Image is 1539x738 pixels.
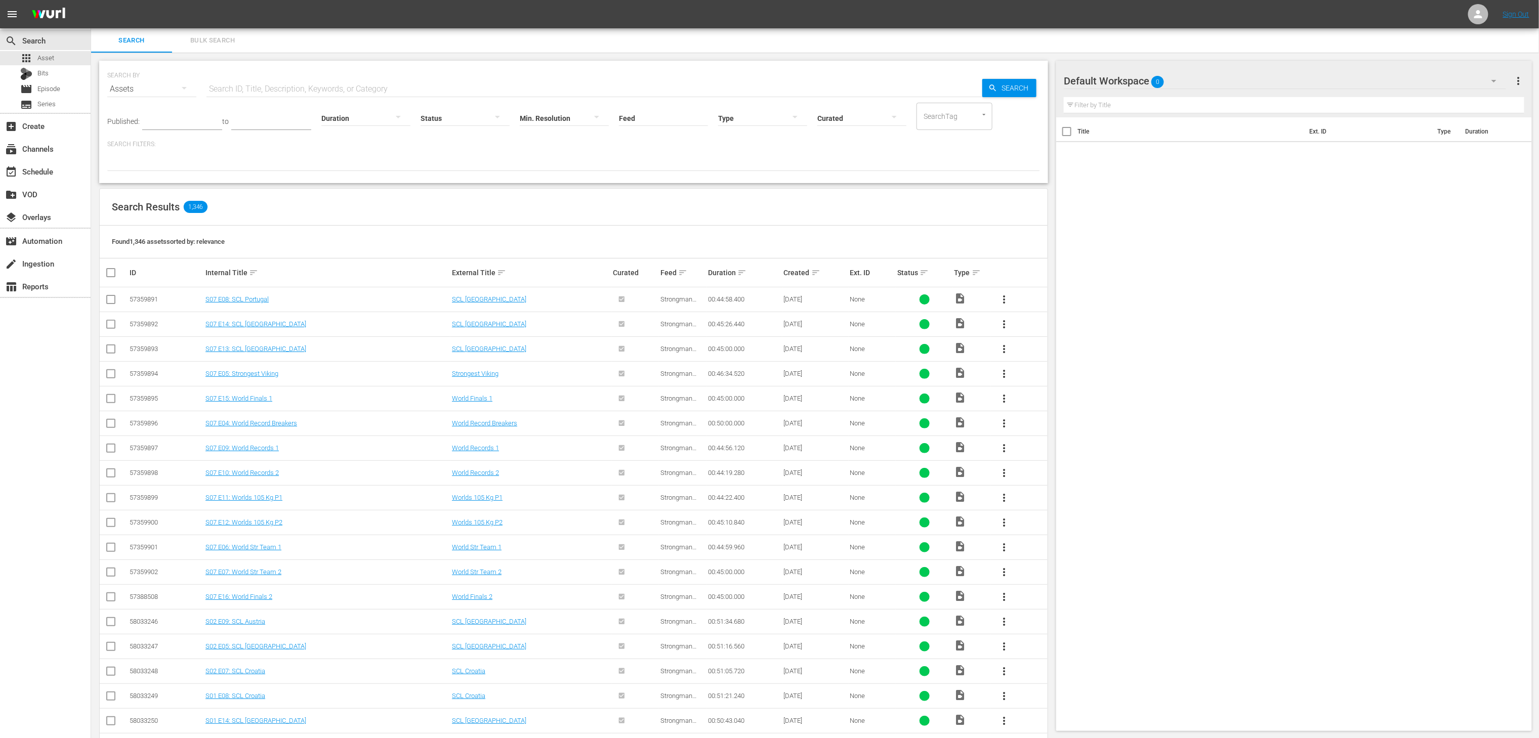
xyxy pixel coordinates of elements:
span: Ingestion [5,258,17,270]
div: 57359895 [130,395,202,402]
button: Open [979,110,989,119]
span: Strongman Champions League [660,518,696,541]
span: more_vert [999,293,1011,306]
span: Strongman Champions League [660,295,696,318]
span: Reports [5,281,17,293]
span: more_vert [999,591,1011,603]
div: Feed [660,267,705,279]
span: more_vert [999,442,1011,454]
a: S07 E06: World Str Team 1 [205,543,281,551]
span: more_vert [999,318,1011,330]
div: 00:51:34.680 [708,618,781,625]
span: Video [954,565,967,577]
span: Channels [5,143,17,155]
span: more_vert [999,492,1011,504]
button: more_vert [992,337,1017,361]
span: sort [920,268,929,277]
a: Worlds 105 Kg P1 [452,494,503,501]
a: Worlds 105 Kg P2 [452,518,503,526]
span: Strongman Champions League [660,593,696,616]
span: sort [678,268,687,277]
div: Created [784,267,847,279]
div: None [850,494,895,501]
div: [DATE] [784,295,847,303]
button: more_vert [992,436,1017,460]
span: sort [497,268,506,277]
span: Strongman Champions League [660,692,696,715]
div: [DATE] [784,642,847,650]
img: ans4CAIJ8jUAAAAAAAAAAAAAAAAAAAAAAAAgQb4GAAAAAAAAAAAAAAAAAAAAAAAAJMjXAAAAAAAAAAAAAAAAAAAAAAAAgAT5G... [24,3,73,26]
a: S07 E11: Worlds 105 Kg P1 [205,494,282,501]
div: None [850,469,895,476]
div: 57359896 [130,419,202,427]
a: SCL [GEOGRAPHIC_DATA] [452,642,526,650]
span: Search [5,35,17,47]
a: SCL [GEOGRAPHIC_DATA] [452,320,526,328]
span: Strongman Champions League [660,370,696,393]
div: [DATE] [784,444,847,452]
span: Search Results [112,201,180,213]
span: Bulk Search [178,35,247,47]
span: Published: [107,117,140,125]
div: 00:50:00.000 [708,419,781,427]
a: World Records 1 [452,444,499,452]
span: Video [954,639,967,652]
span: more_vert [999,516,1011,529]
a: SCL Croatia [452,692,485,700]
a: S07 E15: World Finals 1 [205,395,272,402]
span: more_vert [999,467,1011,479]
div: 00:44:19.280 [708,469,781,476]
th: Duration [1459,117,1520,146]
div: 00:51:05.720 [708,667,781,675]
span: Strongman Champions League [660,320,696,343]
span: more_vert [999,616,1011,628]
span: Episode [20,83,32,95]
span: more_vert [999,417,1011,429]
div: 00:50:43.040 [708,717,781,724]
a: S02 E07: SCL Croatia [205,667,265,675]
button: more_vert [992,709,1017,733]
div: 00:45:00.000 [708,568,781,576]
a: S02 E05: SCL [GEOGRAPHIC_DATA] [205,642,306,650]
a: SCL [GEOGRAPHIC_DATA] [452,295,526,303]
span: Strongman Champions League [660,395,696,417]
a: Sign Out [1503,10,1529,18]
div: [DATE] [784,717,847,724]
span: more_vert [999,715,1011,727]
span: 0 [1151,71,1164,93]
div: None [850,295,895,303]
div: [DATE] [784,370,847,377]
span: VOD [5,189,17,201]
span: Video [954,416,967,428]
button: more_vert [992,362,1017,386]
span: more_vert [999,541,1011,553]
a: S07 E14: SCL [GEOGRAPHIC_DATA] [205,320,306,328]
a: Strongest Viking [452,370,498,377]
a: S02 E09: SCL Austria [205,618,265,625]
div: Bits [20,68,32,80]
div: 57359899 [130,494,202,501]
button: more_vert [992,610,1017,634]
span: Video [954,466,967,478]
div: 57359901 [130,543,202,551]
div: Assets [107,75,196,103]
span: to [222,117,229,125]
a: World Str Team 1 [452,543,502,551]
span: Schedule [5,166,17,178]
div: Curated [613,269,658,277]
span: Video [954,515,967,528]
span: Video [954,491,967,503]
span: Video [954,590,967,602]
div: 00:44:22.400 [708,494,781,501]
div: [DATE] [784,469,847,476]
button: more_vert [992,659,1017,683]
span: Series [20,99,32,111]
a: SCL [GEOGRAPHIC_DATA] [452,717,526,724]
div: [DATE] [784,395,847,402]
span: more_vert [999,368,1011,380]
div: [DATE] [784,593,847,600]
div: None [850,395,895,402]
div: None [850,370,895,377]
button: Search [982,79,1036,97]
span: Video [954,540,967,552]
